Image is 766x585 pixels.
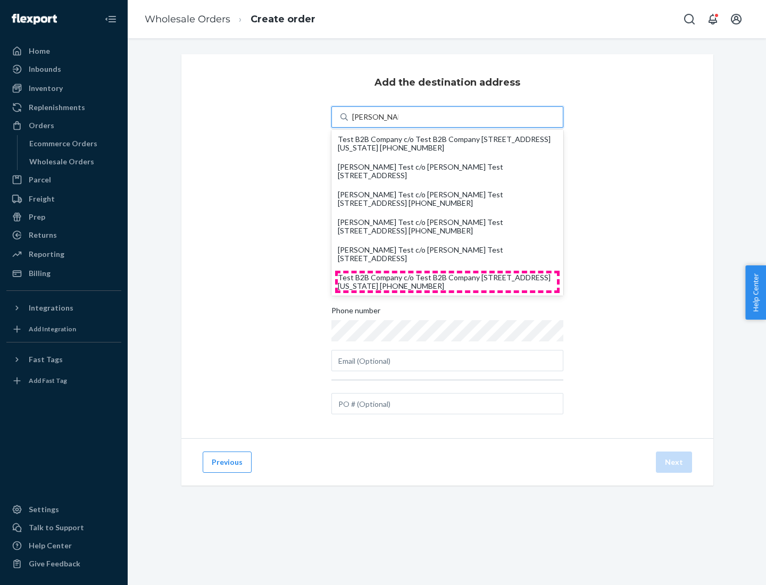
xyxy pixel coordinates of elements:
[6,299,121,316] button: Integrations
[6,99,121,116] a: Replenishments
[6,171,121,188] a: Parcel
[29,102,85,113] div: Replenishments
[29,212,45,222] div: Prep
[374,76,520,89] h3: Add the destination address
[656,452,692,473] button: Next
[338,246,557,263] div: [PERSON_NAME] Test c/o [PERSON_NAME] Test [STREET_ADDRESS]
[100,9,121,30] button: Close Navigation
[726,9,747,30] button: Open account menu
[145,13,230,25] a: Wholesale Orders
[29,64,61,74] div: Inbounds
[29,230,57,240] div: Returns
[136,4,324,35] ol: breadcrumbs
[29,324,76,333] div: Add Integration
[331,350,563,371] input: Email (Optional)
[338,190,557,207] div: [PERSON_NAME] Test c/o [PERSON_NAME] Test [STREET_ADDRESS] [PHONE_NUMBER]
[29,156,94,167] div: Wholesale Orders
[338,273,557,290] div: Test B2B Company c/o Test B2B Company [STREET_ADDRESS][US_STATE] [PHONE_NUMBER]
[338,163,557,180] div: [PERSON_NAME] Test c/o [PERSON_NAME] Test [STREET_ADDRESS]
[24,135,122,152] a: Ecommerce Orders
[6,519,121,536] a: Talk to Support
[352,112,398,122] input: Test B2B Company c/o Test B2B Company [STREET_ADDRESS][US_STATE] [PHONE_NUMBER][PERSON_NAME] Test...
[29,303,73,313] div: Integrations
[24,153,122,170] a: Wholesale Orders
[679,9,700,30] button: Open Search Box
[331,393,563,414] input: PO # (Optional)
[6,61,121,78] a: Inbounds
[6,227,121,244] a: Returns
[29,138,97,149] div: Ecommerce Orders
[29,174,51,185] div: Parcel
[6,117,121,134] a: Orders
[6,43,121,60] a: Home
[745,265,766,320] button: Help Center
[29,540,72,551] div: Help Center
[29,249,64,260] div: Reporting
[203,452,252,473] button: Previous
[29,376,67,385] div: Add Fast Tag
[6,537,121,554] a: Help Center
[6,190,121,207] a: Freight
[6,555,121,572] button: Give Feedback
[6,372,121,389] a: Add Fast Tag
[12,14,57,24] img: Flexport logo
[251,13,315,25] a: Create order
[6,208,121,225] a: Prep
[29,504,59,515] div: Settings
[702,9,723,30] button: Open notifications
[29,558,80,569] div: Give Feedback
[29,120,54,131] div: Orders
[6,351,121,368] button: Fast Tags
[29,268,51,279] div: Billing
[338,218,557,235] div: [PERSON_NAME] Test c/o [PERSON_NAME] Test [STREET_ADDRESS] [PHONE_NUMBER]
[6,246,121,263] a: Reporting
[338,135,557,152] div: Test B2B Company c/o Test B2B Company [STREET_ADDRESS][US_STATE] [PHONE_NUMBER]
[6,265,121,282] a: Billing
[331,305,380,320] span: Phone number
[29,354,63,365] div: Fast Tags
[6,321,121,338] a: Add Integration
[29,194,55,204] div: Freight
[29,522,84,533] div: Talk to Support
[6,80,121,97] a: Inventory
[29,46,50,56] div: Home
[6,501,121,518] a: Settings
[29,83,63,94] div: Inventory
